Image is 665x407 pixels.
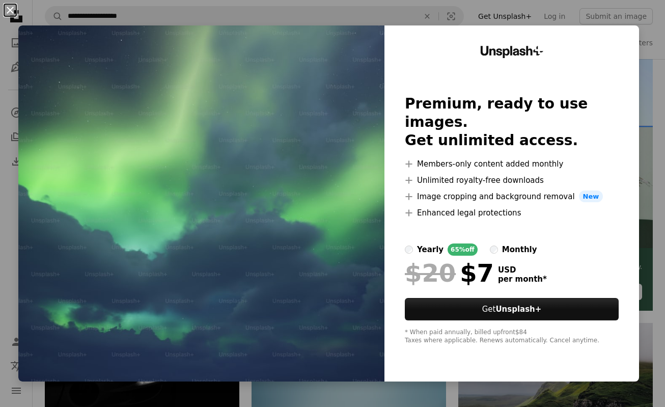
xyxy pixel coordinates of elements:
[405,298,619,320] button: GetUnsplash+
[405,246,413,254] input: yearly65%off
[448,243,478,256] div: 65% off
[579,191,603,203] span: New
[498,275,547,284] span: per month *
[490,246,498,254] input: monthly
[405,207,619,219] li: Enhanced legal protections
[405,95,619,150] h2: Premium, ready to use images. Get unlimited access.
[405,260,494,286] div: $7
[405,158,619,170] li: Members-only content added monthly
[502,243,537,256] div: monthly
[495,305,541,314] strong: Unsplash+
[405,191,619,203] li: Image cropping and background removal
[417,243,444,256] div: yearly
[405,260,456,286] span: $20
[498,265,547,275] span: USD
[405,174,619,186] li: Unlimited royalty-free downloads
[405,329,619,345] div: * When paid annually, billed upfront $84 Taxes where applicable. Renews automatically. Cancel any...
